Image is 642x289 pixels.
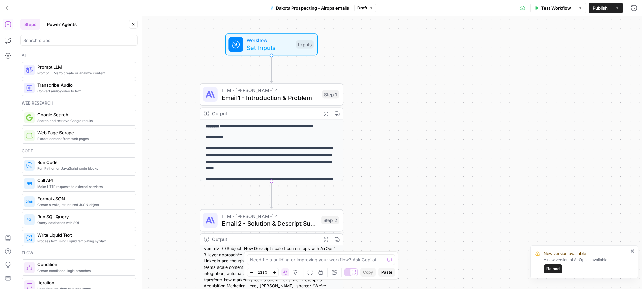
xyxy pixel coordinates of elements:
[270,55,273,82] g: Edge from start to step_1
[630,248,635,254] button: close
[296,40,314,49] div: Inputs
[37,195,131,202] span: Format JSON
[200,33,343,55] div: WorkflowSet InputsInputs
[22,148,136,154] div: Code
[37,202,131,207] span: Create a valid, structured JSON object
[37,166,131,171] span: Run Python or JavaScript code blocks
[37,70,131,76] span: Prompt LLMs to create or analyze content
[212,236,318,243] div: Output
[23,37,135,44] input: Search steps
[37,177,131,184] span: Call API
[258,270,268,275] span: 138%
[322,90,339,99] div: Step 1
[360,268,376,277] button: Copy
[37,213,131,220] span: Run SQL Query
[222,87,319,94] span: LLM · [PERSON_NAME] 4
[37,88,131,94] span: Convert audio/video to text
[22,52,136,58] div: Ai
[363,269,373,275] span: Copy
[222,93,319,102] span: Email 1 - Introduction & Problem
[222,219,318,228] span: Email 2 - Solution & Descript Success
[20,19,40,30] button: Steps
[37,136,131,141] span: Extract content from web pages
[37,159,131,166] span: Run Code
[247,43,292,52] span: Set Inputs
[541,5,571,11] span: Test Workflow
[544,264,562,273] button: Reload
[212,110,318,117] div: Output
[37,64,131,70] span: Prompt LLM
[37,82,131,88] span: Transcribe Audio
[266,3,353,13] button: Dakota Prospecting - Airops emails
[37,232,131,238] span: Write Liquid Text
[43,19,81,30] button: Power Agents
[222,212,318,220] span: LLM · [PERSON_NAME] 4
[37,238,131,244] span: Process text using Liquid templating syntax
[354,4,376,12] button: Draft
[544,250,586,257] span: New version available
[37,111,131,118] span: Google Search
[357,5,367,11] span: Draft
[37,220,131,225] span: Query databases with SQL
[544,257,628,273] div: A new version of AirOps is available.
[270,181,273,208] g: Edge from step_1 to step_2
[381,269,392,275] span: Paste
[593,5,608,11] span: Publish
[37,261,131,268] span: Condition
[276,5,349,11] span: Dakota Prospecting - Airops emails
[22,100,136,106] div: Web research
[37,279,131,286] span: Iteration
[37,184,131,189] span: Make HTTP requests to external services
[37,268,131,273] span: Create conditional logic branches
[37,118,131,123] span: Search and retrieve Google results
[546,266,560,272] span: Reload
[321,216,339,224] div: Step 2
[22,250,136,256] div: Flow
[378,268,395,277] button: Paste
[589,3,612,13] button: Publish
[530,3,575,13] button: Test Workflow
[247,37,292,44] span: Workflow
[37,129,131,136] span: Web Page Scrape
